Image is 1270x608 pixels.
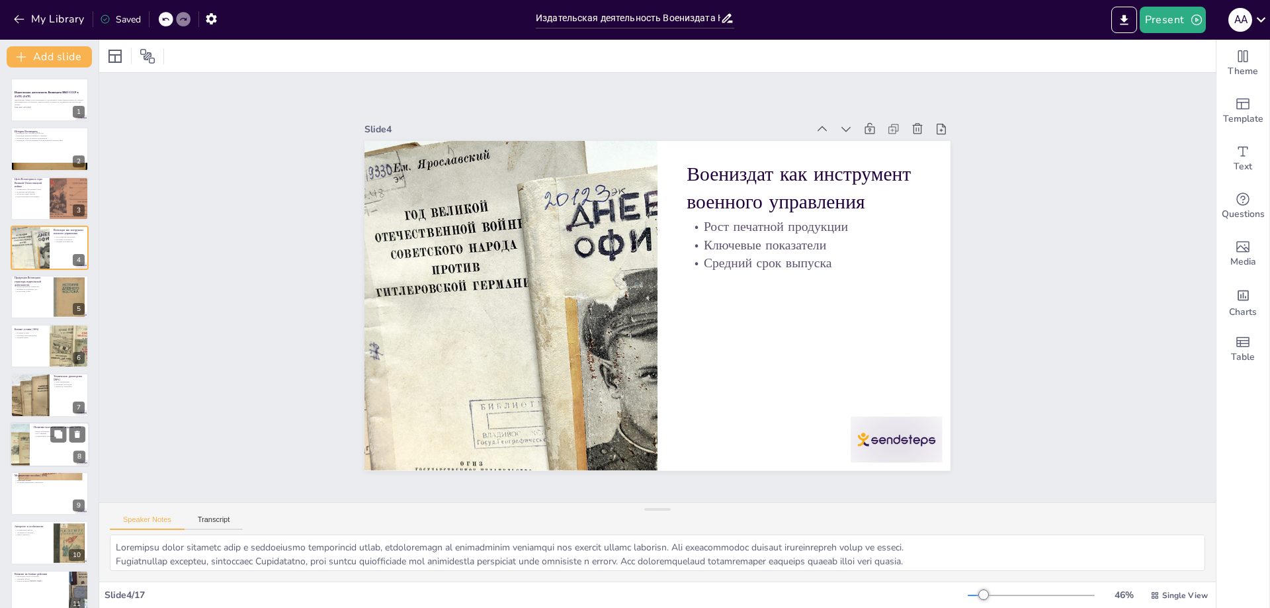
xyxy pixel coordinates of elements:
[73,204,85,216] div: 3
[11,127,89,171] div: https://cdn.sendsteps.com/images/logo/sendsteps_logo_white.pnghttps://cdn.sendsteps.com/images/lo...
[105,46,126,67] div: Layout
[73,303,85,315] div: 5
[34,430,85,433] p: Виды материалов
[15,195,46,198] p: Идеологическая мобилизация
[15,575,65,578] p: Увеличение скорости штурма
[1216,40,1269,87] div: Change the overall theme
[1111,7,1137,33] button: Export to PowerPoint
[34,425,85,429] p: Политико-воспитательные издания (15%)
[687,236,921,255] p: Ключевые показатели
[1108,589,1140,601] div: 46 %
[15,139,85,142] p: Воениздат стал крупнейшим государственным издательством
[15,132,85,134] p: Воениздат был основан в 1919 году
[73,352,85,364] div: 6
[50,426,66,442] button: Duplicate Slide
[73,106,85,118] div: 1
[54,236,85,239] p: Рост печатной продукции
[15,288,50,290] p: Влияние на моральный дух
[364,123,808,136] div: Slide 4
[1222,207,1265,222] span: Questions
[11,78,89,122] div: https://cdn.sendsteps.com/images/logo/sendsteps_logo_white.pnghttps://cdn.sendsteps.com/images/lo...
[54,383,85,386] p: Примеры руководств
[1216,183,1269,230] div: Get real-time input from your audience
[73,499,85,511] div: 9
[1231,350,1255,365] span: Table
[110,535,1205,571] textarea: Lo ipsum dolor sitametcon adipiscingel sedd eiusmodt incididun, utl etdoloremagnaal e adminim ven...
[536,9,720,28] input: Insert title
[54,228,85,236] p: Воениздат как инструмент военного управления
[15,99,85,106] p: Презентация освещает роль Воениздата в годы Великой Отечественной войны, его вклад в информационн...
[10,9,90,30] button: My Library
[7,46,92,67] button: Add slide
[15,276,50,287] p: Продукция Воениздата. структура издательской деятельности
[1228,64,1258,79] span: Theme
[15,533,50,536] p: Гриф «Секретно»
[54,241,85,243] p: Средний срок выпуска
[1162,590,1208,601] span: Single View
[11,324,89,368] div: https://cdn.sendsteps.com/images/logo/sendsteps_logo_white.pnghttps://cdn.sendsteps.com/images/lo...
[15,529,50,531] p: Коллективная работа
[1140,7,1206,33] button: Present
[73,155,85,167] div: 2
[687,218,921,236] p: Рост печатной продукции
[687,161,921,216] p: Воениздат как инструмент военного управления
[54,238,85,241] p: Ключевые показатели
[1216,326,1269,373] div: Add a table
[15,106,85,109] p: Generated with [URL]
[15,327,46,331] p: Боевые уставы (39%)
[1228,8,1252,32] div: A A
[15,129,85,133] p: История Воениздата
[15,531,50,533] p: Анонимность авторов
[15,193,46,196] p: Обучение новых бойцов
[69,549,85,561] div: 10
[15,578,65,580] p: Снижение потерь
[15,474,85,478] p: Медицинские пособия (11%)
[15,572,65,576] p: Влияние на боевые действия
[1216,278,1269,326] div: Add charts and graphs
[11,521,89,564] div: 10
[1223,112,1263,126] span: Template
[11,226,89,269] div: https://cdn.sendsteps.com/images/logo/sendsteps_logo_white.pnghttps://cdn.sendsteps.com/images/lo...
[687,254,921,273] p: Средний срок выпуска
[54,374,85,382] p: Технические руководства (28%)
[15,188,46,191] p: Оперативное обеспечение войск
[15,285,50,288] p: Виды издаваемой литературы
[69,426,85,442] button: Delete Slide
[54,381,85,384] p: Пять направлений
[110,515,185,530] button: Speaker Notes
[73,451,85,462] div: 8
[100,13,141,26] div: Saved
[15,331,46,334] p: Полевые уставы
[1230,255,1256,269] span: Media
[105,589,968,601] div: Slide 4 / 17
[15,479,85,482] p: Карманный формат
[15,91,79,98] strong: Издательская деятельность Воениздата НКО СССР в [DATE]-[DATE]
[15,137,85,140] p: Основная задача оставалась неизменной
[73,402,85,413] div: 7
[1228,7,1252,33] button: A A
[15,580,65,583] p: Цитата генерала [PERSON_NAME]
[1216,230,1269,278] div: Add images, graphics, shapes or video
[15,177,46,189] p: Цели Воениздата в годы Великой Отечественной войны
[11,275,89,319] div: https://cdn.sendsteps.com/images/logo/sendsteps_logo_white.pnghttps://cdn.sendsteps.com/images/lo...
[11,373,89,417] div: 7
[11,177,89,220] div: https://cdn.sendsteps.com/images/logo/sendsteps_logo_white.pnghttps://cdn.sendsteps.com/images/lo...
[15,290,50,292] p: Подготовка солдат
[1216,135,1269,183] div: Add text boxes
[15,337,46,339] p: Средний тираж
[15,191,46,193] p: Политическая агитация
[10,422,89,467] div: https://cdn.sendsteps.com/images/logo/sendsteps_logo_white.pnghttps://cdn.sendsteps.com/images/lo...
[34,435,85,437] p: Поддержание морального духа
[11,472,89,515] div: 9
[15,476,85,479] p: Основные темы
[1234,159,1252,174] span: Text
[15,334,46,337] p: Регламент действий войск
[54,386,85,388] p: Важность руководств
[15,134,85,137] p: Воениздат изменял название и тематику
[15,524,50,528] p: Авторство и особенности
[73,254,85,266] div: 4
[15,482,85,484] p: Обучение медицинского персонала
[140,48,155,64] span: Position
[1216,87,1269,135] div: Add ready made slides
[34,432,85,435] p: Рост тиражей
